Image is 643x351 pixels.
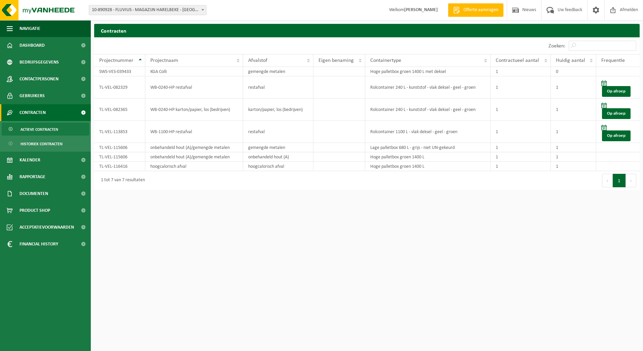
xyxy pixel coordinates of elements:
td: Lage palletbox 680 L - grijs - niet UN-gekeurd [365,143,491,152]
span: Financial History [20,236,58,252]
td: Hoge palletbox groen 1400 L [365,162,491,171]
td: Rolcontainer 240 L - kunststof - vlak deksel - geel - groen [365,99,491,121]
span: Frequentie [601,58,625,63]
td: gemengde metalen [243,143,313,152]
span: Contractueel aantal [496,58,539,63]
td: 1 [491,162,551,171]
label: Zoeken: [549,43,565,49]
td: 1 [491,121,551,143]
td: 1 [491,152,551,162]
span: Offerte aanvragen [462,7,500,13]
span: Navigatie [20,20,40,37]
div: 1 tot 7 van 7 resultaten [98,174,145,187]
a: Op afroep [602,130,631,141]
td: SWS-VES-039433 [94,67,145,76]
button: Next [626,174,636,187]
td: TL-VEL-082365 [94,99,145,121]
td: TL-VEL-116416 [94,162,145,171]
td: Hoge palletbox groen 1400 L [365,152,491,162]
td: KGA Colli [145,67,243,76]
span: Projectnummer [99,58,134,63]
h2: Contracten [94,24,640,37]
td: WB-1100-HP restafval [145,121,243,143]
td: TL-VEL-115606 [94,152,145,162]
span: Containertype [370,58,401,63]
td: gemengde metalen [243,67,313,76]
td: hoogcalorisch afval [243,162,313,171]
td: Rolcontainer 1100 L - vlak deksel - geel - groen [365,121,491,143]
td: 1 [551,152,596,162]
span: Huidig aantal [556,58,585,63]
span: Acceptatievoorwaarden [20,219,74,236]
td: restafval [243,121,313,143]
span: Historiek contracten [21,138,63,150]
td: 1 [551,99,596,121]
span: Dashboard [20,37,45,54]
td: TL-VEL-115606 [94,143,145,152]
td: onbehandeld hout (A) [243,152,313,162]
span: 10-890928 - FLUVIUS - MAGAZIJN HARELBEKE - HARELBEKE [89,5,206,15]
span: Kalender [20,152,40,168]
span: Actieve contracten [21,123,58,136]
td: Rolcontainer 240 L - kunststof - vlak deksel - geel - groen [365,76,491,99]
td: 1 [551,162,596,171]
span: Product Shop [20,202,50,219]
span: Contactpersonen [20,71,59,87]
td: karton/papier, los (bedrijven) [243,99,313,121]
td: WB-0240-HP karton/papier, los (bedrijven) [145,99,243,121]
td: 1 [551,143,596,152]
span: Projectnaam [150,58,178,63]
a: Actieve contracten [2,123,89,135]
td: 1 [491,143,551,152]
a: Op afroep [602,108,631,119]
span: Contracten [20,104,46,121]
td: WB-0240-HP restafval [145,76,243,99]
td: 0 [551,67,596,76]
button: 1 [613,174,626,187]
span: Gebruikers [20,87,45,104]
td: hoogcalorisch afval [145,162,243,171]
td: restafval [243,76,313,99]
td: 1 [491,67,551,76]
span: Bedrijfsgegevens [20,54,59,71]
td: Hoge palletbox groen 1400 L met deksel [365,67,491,76]
td: 1 [551,121,596,143]
td: TL-VEL-113853 [94,121,145,143]
td: TL-VEL-082329 [94,76,145,99]
td: 1 [491,99,551,121]
td: onbehandeld hout (A)/gemengde metalen [145,152,243,162]
strong: [PERSON_NAME] [404,7,438,12]
a: Op afroep [602,86,631,97]
td: onbehandeld hout (A)/gemengde metalen [145,143,243,152]
td: 1 [491,76,551,99]
span: Afvalstof [248,58,267,63]
td: 1 [551,76,596,99]
a: Offerte aanvragen [448,3,503,17]
span: Rapportage [20,168,45,185]
span: Documenten [20,185,48,202]
a: Historiek contracten [2,137,89,150]
button: Previous [602,174,613,187]
span: Eigen benaming [318,58,354,63]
